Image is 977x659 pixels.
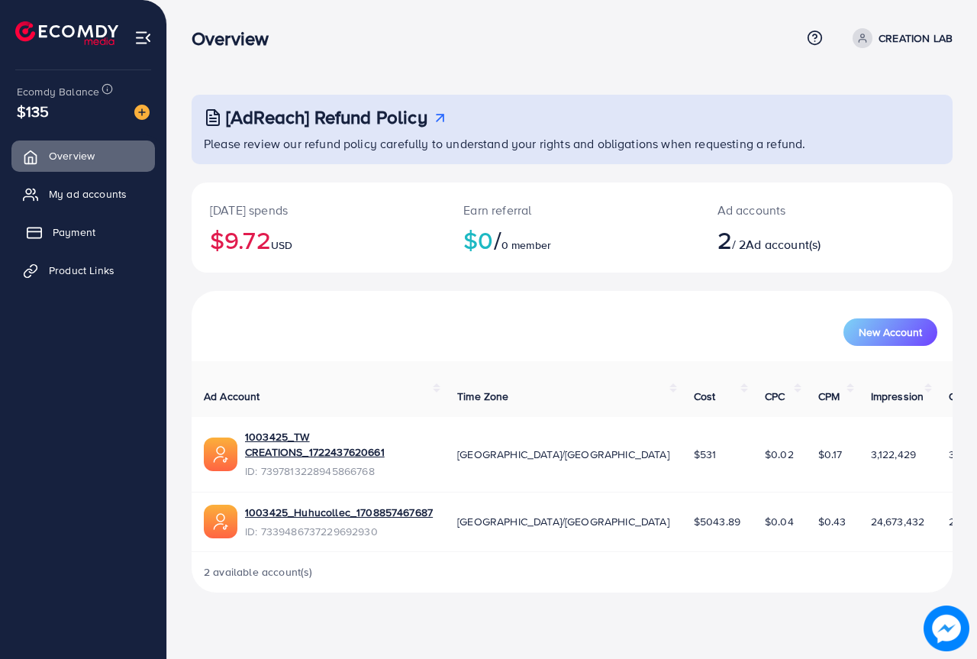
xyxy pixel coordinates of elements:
span: Impression [871,389,924,404]
span: New Account [859,327,922,338]
span: $0.04 [765,514,794,529]
p: [DATE] spends [210,201,427,219]
span: Payment [53,225,95,240]
p: Earn referral [463,201,680,219]
a: Overview [11,141,155,171]
span: My ad accounts [49,186,127,202]
span: Product Links [49,263,114,278]
span: Overview [49,148,95,163]
img: image [134,105,150,120]
img: image [924,606,969,651]
span: Time Zone [457,389,508,404]
span: [GEOGRAPHIC_DATA]/[GEOGRAPHIC_DATA] [457,514,669,529]
span: Ad account(s) [746,236,821,253]
span: Ecomdy Balance [17,84,99,99]
p: CREATION LAB [879,29,953,47]
img: ic-ads-acc.e4c84228.svg [204,438,237,471]
span: CPC [765,389,785,404]
span: $531 [694,447,717,462]
span: 2 available account(s) [204,564,313,580]
span: USD [271,237,292,253]
h3: Overview [192,27,281,50]
a: 1003425_Huhucollec_1708857467687 [245,505,433,520]
a: 1003425_TW CREATIONS_1722437620661 [245,429,433,460]
p: Please review our refund policy carefully to understand your rights and obligations when requesti... [204,134,943,153]
span: ID: 7397813228945866768 [245,464,433,479]
h3: [AdReach] Refund Policy [226,106,427,128]
h2: $0 [463,225,680,254]
span: 0 member [501,237,551,253]
span: $135 [17,100,50,122]
span: Ad Account [204,389,260,404]
span: 3,122,429 [871,447,916,462]
p: Ad accounts [717,201,871,219]
span: $0.43 [818,514,846,529]
a: CREATION LAB [846,28,953,48]
span: Cost [694,389,716,404]
a: My ad accounts [11,179,155,209]
span: CPM [818,389,840,404]
span: ID: 7339486737229692930 [245,524,433,539]
a: Product Links [11,255,155,286]
img: logo [15,21,118,45]
a: Payment [11,217,155,247]
span: / [494,222,501,257]
span: 24,673,432 [871,514,925,529]
h2: $9.72 [210,225,427,254]
span: $0.02 [765,447,794,462]
img: ic-ads-acc.e4c84228.svg [204,505,237,538]
button: New Account [843,318,937,346]
img: menu [134,29,152,47]
span: $5043.89 [694,514,740,529]
span: $0.17 [818,447,843,462]
h2: / 2 [717,225,871,254]
span: [GEOGRAPHIC_DATA]/[GEOGRAPHIC_DATA] [457,447,669,462]
span: 2 [717,222,732,257]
